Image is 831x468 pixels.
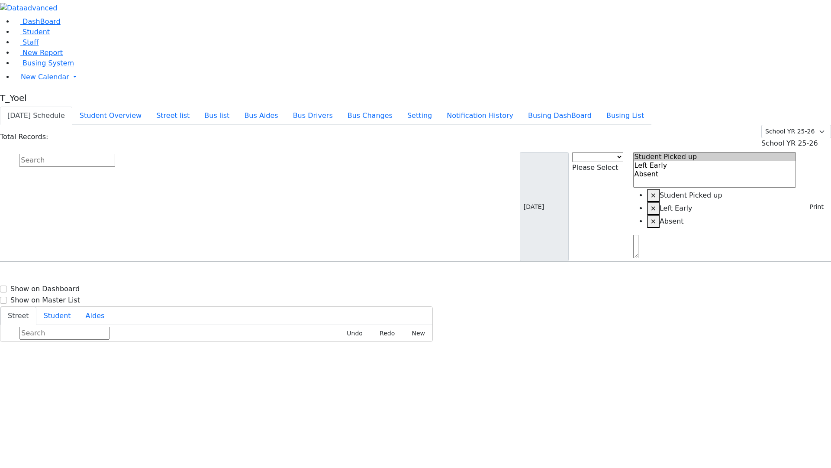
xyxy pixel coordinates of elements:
button: Student [36,307,78,325]
textarea: Search [633,235,638,258]
select: Default select example [761,125,831,138]
span: Please Select [572,163,618,172]
span: × [651,204,656,212]
li: Left Early [647,202,796,215]
button: Print [799,200,828,214]
label: Show on Master List [10,295,80,305]
button: Bus list [197,107,237,125]
label: Show on Dashboard [10,284,80,294]
a: New Report [14,49,63,57]
li: Student Picked up [647,189,796,202]
li: Absent [647,215,796,228]
button: Student Overview [72,107,149,125]
span: Staff [23,38,39,46]
button: Remove item [647,189,660,202]
button: Undo [337,327,367,340]
input: Search [19,327,110,340]
span: DashBoard [23,17,61,26]
div: Street [0,325,432,341]
button: Bus Aides [237,107,285,125]
option: Absent [634,170,796,179]
button: Redo [370,327,399,340]
button: Setting [400,107,439,125]
button: Bus Drivers [286,107,340,125]
a: Busing System [14,59,74,67]
a: Staff [14,38,39,46]
span: × [651,191,656,199]
input: Search [19,154,115,167]
button: Busing DashBoard [521,107,599,125]
option: Student Picked up [634,153,796,161]
span: New Report [23,49,63,57]
button: Bus Changes [340,107,400,125]
span: Student [23,28,50,36]
button: New [402,327,429,340]
span: Absent [660,217,684,225]
span: Student Picked up [660,191,722,199]
button: Aides [78,307,112,325]
span: Left Early [660,204,692,212]
option: Left Early [634,161,796,170]
button: Street [0,307,36,325]
a: Student [14,28,50,36]
span: School YR 25-26 [761,139,818,147]
span: New Calendar [21,73,69,81]
button: Remove item [647,202,660,215]
span: × [651,217,656,225]
button: Busing List [599,107,651,125]
button: Street list [149,107,197,125]
a: DashBoard [14,17,61,26]
button: Notification History [439,107,521,125]
a: New Calendar [14,68,831,86]
button: Remove item [647,215,660,228]
span: Busing System [23,59,74,67]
